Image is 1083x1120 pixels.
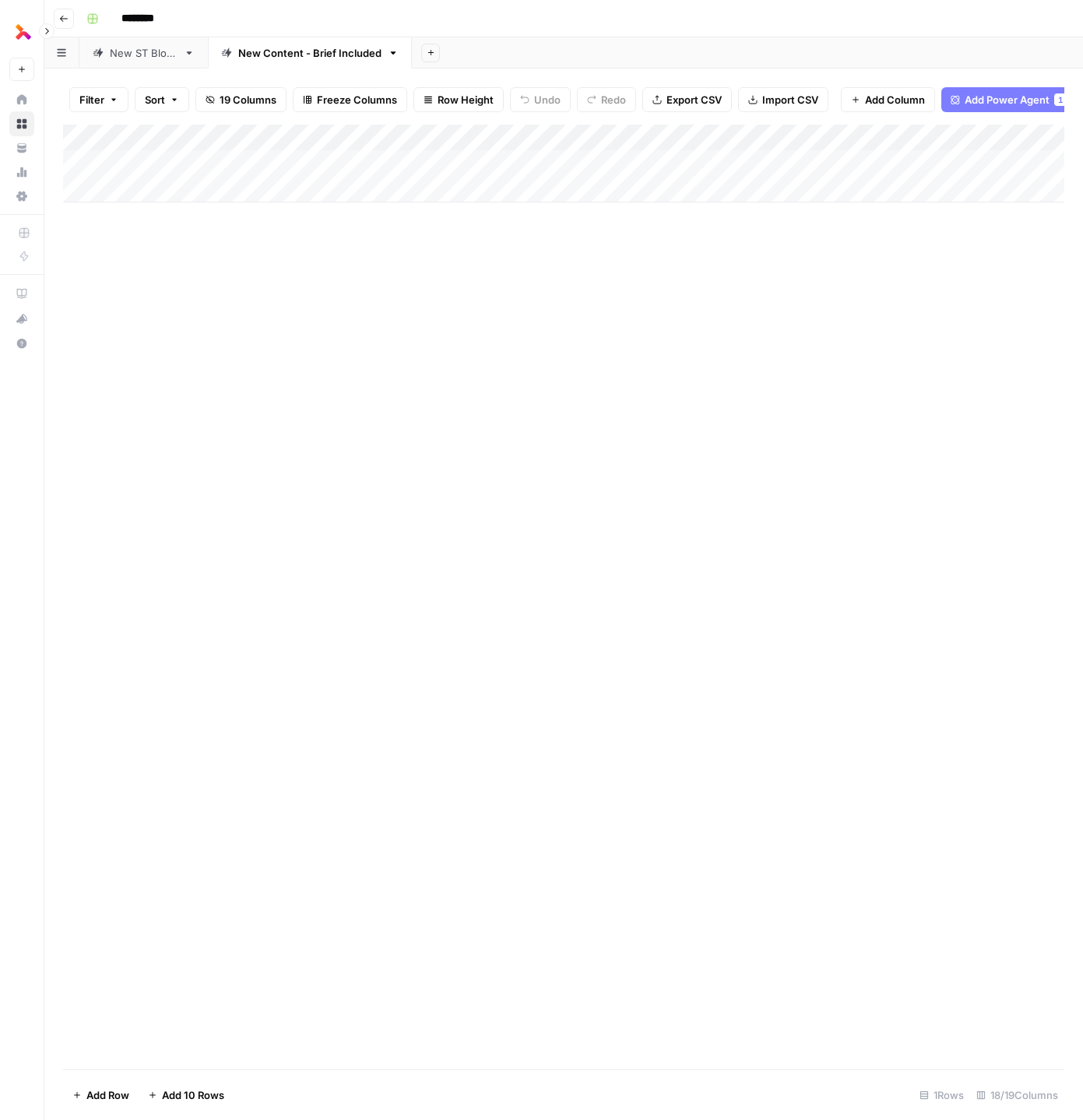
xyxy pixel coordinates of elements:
[9,111,34,136] a: Browse
[601,92,626,107] span: Redo
[135,87,189,112] button: Sort
[195,87,287,112] button: 19 Columns
[9,281,34,306] a: AirOps Academy
[139,1083,234,1108] button: Add 10 Rows
[208,37,412,69] a: New Content - Brief Included
[577,87,636,112] button: Redo
[110,45,178,61] div: New ST Blogs
[941,87,1073,112] button: Add Power Agent1
[238,45,382,61] div: New Content - Brief Included
[413,87,504,112] button: Row Height
[510,87,571,112] button: Undo
[79,92,104,107] span: Filter
[220,92,276,107] span: 19 Columns
[293,87,407,112] button: Freeze Columns
[841,87,935,112] button: Add Column
[9,87,34,112] a: Home
[1054,93,1067,106] div: 1
[534,92,561,107] span: Undo
[9,184,34,209] a: Settings
[145,92,165,107] span: Sort
[317,92,397,107] span: Freeze Columns
[865,92,925,107] span: Add Column
[9,12,34,51] button: Workspace: Thoughtful AI Content Engine
[86,1087,129,1103] span: Add Row
[913,1083,970,1108] div: 1 Rows
[970,1083,1064,1108] div: 18/19 Columns
[9,331,34,356] button: Help + Support
[9,18,37,46] img: Thoughtful AI Content Engine Logo
[9,160,34,185] a: Usage
[738,87,828,112] button: Import CSV
[69,87,128,112] button: Filter
[63,1083,139,1108] button: Add Row
[9,306,34,331] button: What's new?
[762,92,818,107] span: Import CSV
[666,92,722,107] span: Export CSV
[162,1087,224,1103] span: Add 10 Rows
[79,37,208,69] a: New ST Blogs
[438,92,494,107] span: Row Height
[9,136,34,160] a: Your Data
[10,307,33,330] div: What's new?
[1058,93,1063,106] span: 1
[965,92,1050,107] span: Add Power Agent
[642,87,732,112] button: Export CSV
